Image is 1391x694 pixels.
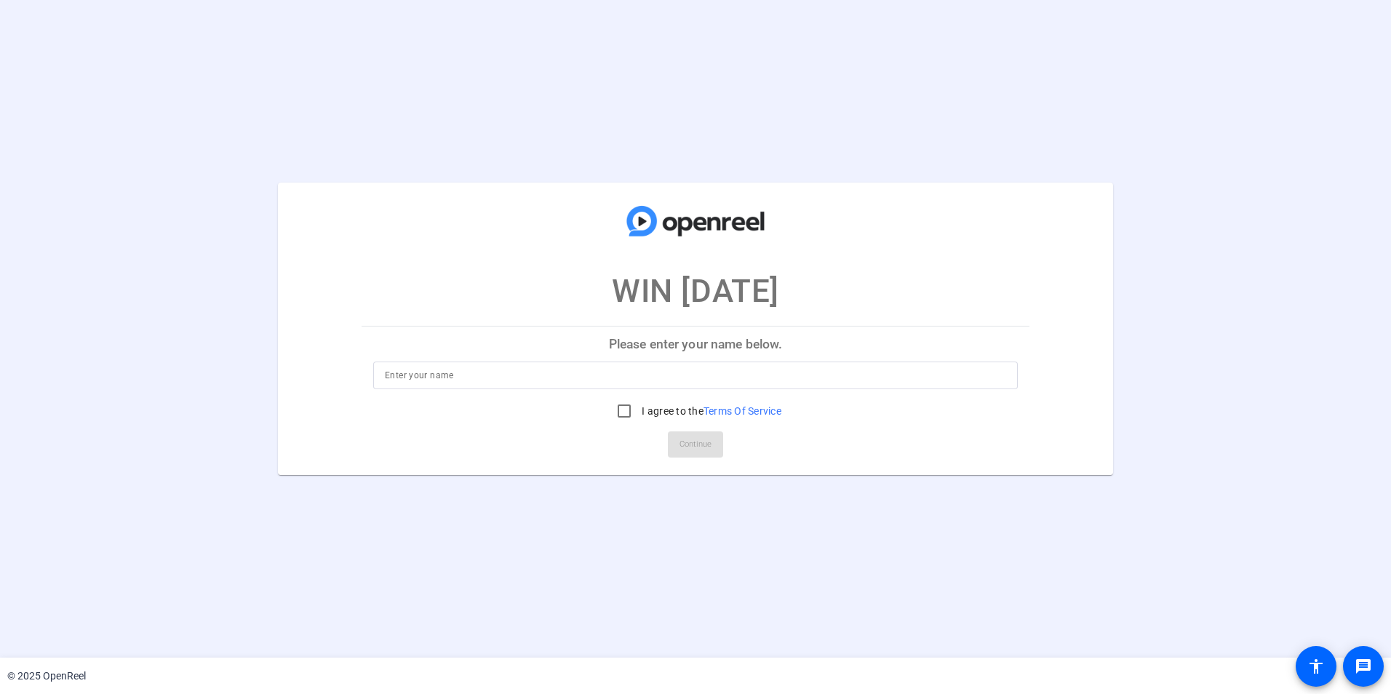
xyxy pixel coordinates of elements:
p: Please enter your name below. [362,327,1029,362]
mat-icon: message [1355,658,1372,675]
a: Terms Of Service [704,405,781,417]
mat-icon: accessibility [1307,658,1325,675]
img: company-logo [623,197,768,245]
div: © 2025 OpenReel [7,669,86,684]
p: WIN [DATE] [612,267,779,315]
input: Enter your name [385,367,1006,384]
label: I agree to the [639,404,781,418]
